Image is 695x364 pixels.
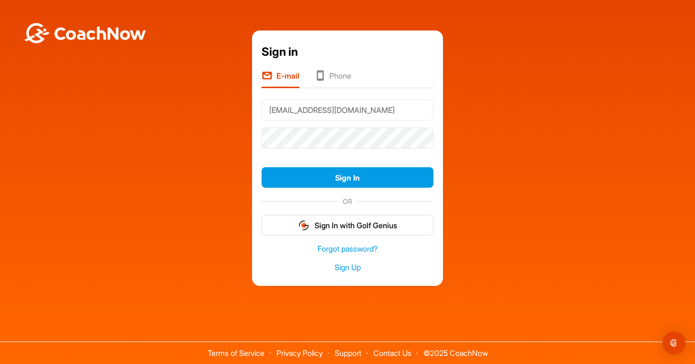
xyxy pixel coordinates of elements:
span: © 2025 CoachNow [419,342,493,357]
div: Sign in [262,43,433,61]
a: Privacy Policy [276,348,323,358]
a: Support [335,348,361,358]
a: Contact Us [373,348,411,358]
img: gg_logo [298,220,310,231]
img: BwLJSsUCoWCh5upNqxVrqldRgqLPVwmV24tXu5FoVAoFEpwwqQ3VIfuoInZCoVCoTD4vwADAC3ZFMkVEQFDAAAAAElFTkSuQmCC [23,23,147,43]
button: Sign In [262,167,433,188]
span: OR [338,196,357,206]
a: Terms of Service [208,348,264,358]
li: Phone [315,70,351,88]
li: E-mail [262,70,299,88]
div: Open Intercom Messenger [663,332,685,354]
input: E-mail [262,100,433,121]
button: Sign In with Golf Genius [262,215,433,235]
a: Sign Up [262,262,433,273]
a: Forgot password? [262,243,433,254]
